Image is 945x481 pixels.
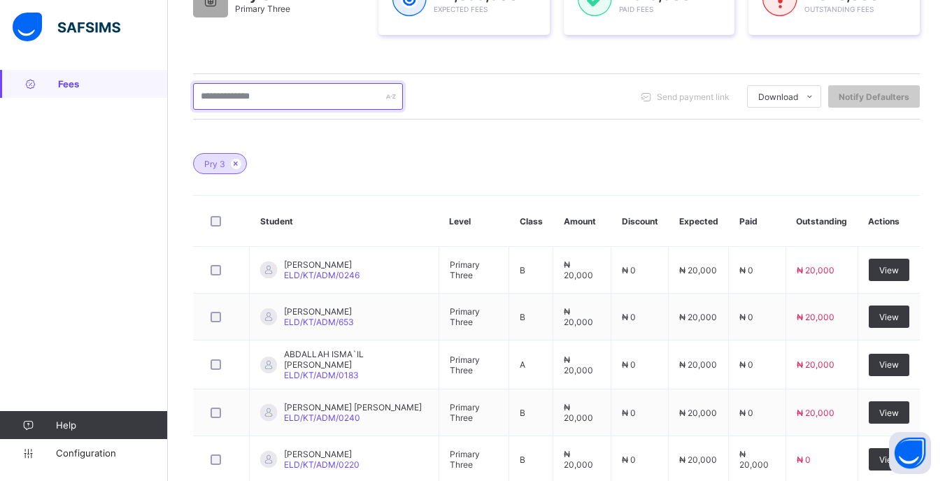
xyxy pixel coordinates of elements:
span: View [879,312,899,322]
span: Help [56,419,167,431]
span: ₦ 20,000 [679,408,717,418]
span: Pry 3 [204,159,225,169]
span: B [520,408,525,418]
span: Primary Three [450,354,480,375]
span: ₦ 20,000 [739,449,769,470]
span: View [879,408,899,418]
th: Outstanding [786,196,858,247]
span: ₦ 0 [622,359,636,370]
span: ₦ 0 [622,454,636,465]
th: Class [509,196,553,247]
span: Send payment link [657,92,730,102]
span: Fees [58,78,168,89]
span: ABDALLAH ISMA`IL [PERSON_NAME] [284,349,428,370]
span: B [520,454,525,465]
span: ₦ 0 [622,265,636,275]
span: ELD/KT/ADM/0240 [284,412,360,423]
span: ELD/KT/ADM/653 [284,317,354,327]
span: ₦ 0 [622,408,636,418]
span: ₦ 20,000 [797,312,834,322]
span: ₦ 0 [797,454,811,465]
span: View [879,265,899,275]
th: Level [439,196,509,247]
span: ₦ 20,000 [679,359,717,370]
span: [PERSON_NAME] [284,259,360,270]
span: A [520,359,525,370]
span: ELD/KT/ADM/0246 [284,270,360,280]
th: Student [250,196,439,247]
th: Discount [611,196,669,247]
button: Open asap [889,432,931,474]
span: Primary Three [235,3,290,14]
span: Primary Three [450,449,480,470]
span: ₦ 0 [739,312,753,322]
span: ₦ 0 [739,265,753,275]
span: ₦ 20,000 [564,354,593,375]
span: Primary Three [450,259,480,280]
span: ₦ 20,000 [797,408,834,418]
span: Primary Three [450,306,480,327]
span: ₦ 0 [739,359,753,370]
span: ₦ 20,000 [564,402,593,423]
span: B [520,312,525,322]
span: Notify Defaulters [839,92,909,102]
span: ₦ 20,000 [564,306,593,327]
span: ₦ 20,000 [679,312,717,322]
img: safsims [13,13,120,42]
span: View [879,454,899,465]
span: ELD/KT/ADM/0183 [284,370,359,380]
span: Configuration [56,447,167,459]
span: Outstanding Fees [804,5,874,13]
span: ₦ 0 [739,408,753,418]
th: Amount [553,196,611,247]
span: [PERSON_NAME] [284,449,360,459]
span: B [520,265,525,275]
th: Paid [729,196,786,247]
span: ELD/KT/ADM/0220 [284,459,360,470]
span: [PERSON_NAME] [284,306,354,317]
span: ₦ 20,000 [679,265,717,275]
span: ₦ 20,000 [564,259,593,280]
span: Download [758,92,798,102]
span: Paid Fees [619,5,653,13]
span: ₦ 20,000 [797,265,834,275]
th: Actions [858,196,920,247]
th: Expected [669,196,729,247]
span: View [879,359,899,370]
span: ₦ 20,000 [797,359,834,370]
span: ₦ 20,000 [679,454,717,465]
span: Primary Three [450,402,480,423]
span: ₦ 20,000 [564,449,593,470]
span: Expected Fees [434,5,488,13]
span: [PERSON_NAME] [PERSON_NAME] [284,402,422,412]
span: ₦ 0 [622,312,636,322]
